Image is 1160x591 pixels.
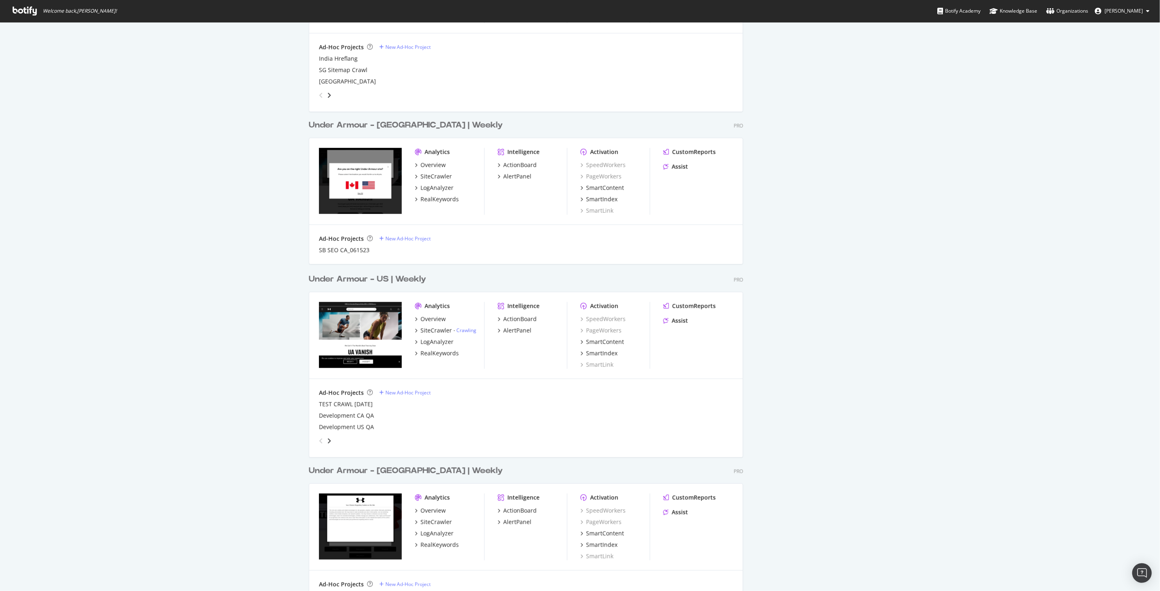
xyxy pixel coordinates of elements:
[309,465,506,477] a: Under Armour - [GEOGRAPHIC_DATA] | Weekly
[415,172,452,181] a: SiteCrawler
[385,389,431,396] div: New Ad-Hoc Project
[415,349,459,357] a: RealKeywords
[456,327,476,334] a: Crawling
[319,43,364,51] div: Ad-Hoc Projects
[580,518,622,526] div: PageWorkers
[316,434,326,448] div: angle-left
[507,302,540,310] div: Intelligence
[734,468,743,475] div: Pro
[421,338,454,346] div: LogAnalyzer
[385,44,431,51] div: New Ad-Hoc Project
[425,302,450,310] div: Analytics
[586,195,618,203] div: SmartIndex
[319,423,374,431] a: Development US QA
[319,148,402,214] img: www.underarmour.ca/en-ca
[507,494,540,502] div: Intelligence
[498,315,537,323] a: ActionBoard
[309,273,426,285] div: Under Armour - US | Weekly
[319,400,373,408] div: TEST CRAWL [DATE]
[319,246,370,254] a: SB SEO CA_061523
[421,184,454,192] div: LogAnalyzer
[421,507,446,515] div: Overview
[580,541,618,549] a: SmartIndex
[663,148,716,156] a: CustomReports
[421,349,459,357] div: RealKeywords
[503,326,531,335] div: AlertPanel
[309,273,429,285] a: Under Armour - US | Weekly
[415,315,446,323] a: Overview
[672,494,716,502] div: CustomReports
[1105,7,1143,14] span: David Drey
[421,529,454,538] div: LogAnalyzer
[43,8,117,14] span: Welcome back, [PERSON_NAME] !
[503,172,531,181] div: AlertPanel
[498,172,531,181] a: AlertPanel
[734,276,743,283] div: Pro
[580,349,618,357] a: SmartIndex
[415,195,459,203] a: RealKeywords
[663,163,688,171] a: Assist
[734,122,743,129] div: Pro
[415,338,454,346] a: LogAnalyzer
[580,326,622,335] a: PageWorkers
[385,235,431,242] div: New Ad-Hoc Project
[503,518,531,526] div: AlertPanel
[421,326,452,335] div: SiteCrawler
[586,338,624,346] div: SmartContent
[507,148,540,156] div: Intelligence
[415,518,452,526] a: SiteCrawler
[415,184,454,192] a: LogAnalyzer
[319,77,376,86] div: [GEOGRAPHIC_DATA]
[580,207,613,215] a: SmartLink
[309,119,506,131] a: Under Armour - [GEOGRAPHIC_DATA] | Weekly
[580,161,626,169] a: SpeedWorkers
[503,315,537,323] div: ActionBoard
[415,541,459,549] a: RealKeywords
[580,338,624,346] a: SmartContent
[425,148,450,156] div: Analytics
[580,315,626,323] a: SpeedWorkers
[586,184,624,192] div: SmartContent
[421,518,452,526] div: SiteCrawler
[319,302,402,368] img: www.underarmour.com/en-us
[498,161,537,169] a: ActionBoard
[672,508,688,516] div: Assist
[580,507,626,515] div: SpeedWorkers
[590,494,618,502] div: Activation
[590,302,618,310] div: Activation
[672,148,716,156] div: CustomReports
[319,55,358,63] a: India Hreflang
[319,66,367,74] a: SG Sitemap Crawl
[319,235,364,243] div: Ad-Hoc Projects
[663,508,688,516] a: Assist
[580,195,618,203] a: SmartIndex
[663,317,688,325] a: Assist
[503,507,537,515] div: ActionBoard
[425,494,450,502] div: Analytics
[319,412,374,420] a: Development CA QA
[503,161,537,169] div: ActionBoard
[580,172,622,181] a: PageWorkers
[580,552,613,560] div: SmartLink
[586,529,624,538] div: SmartContent
[385,581,431,588] div: New Ad-Hoc Project
[672,317,688,325] div: Assist
[590,148,618,156] div: Activation
[379,44,431,51] a: New Ad-Hoc Project
[580,529,624,538] a: SmartContent
[421,172,452,181] div: SiteCrawler
[580,361,613,369] a: SmartLink
[1088,4,1156,18] button: [PERSON_NAME]
[580,184,624,192] a: SmartContent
